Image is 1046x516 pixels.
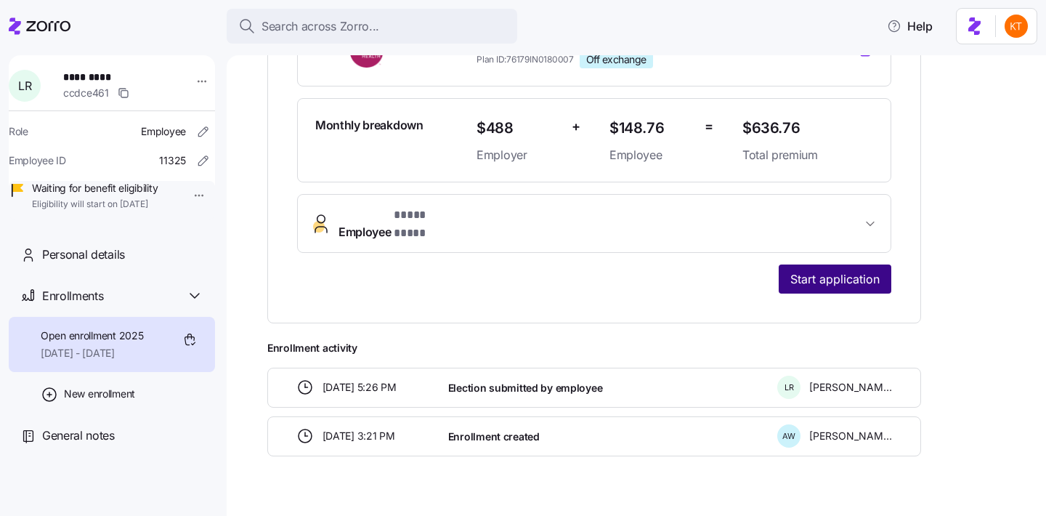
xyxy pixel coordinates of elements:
span: $488 [477,116,560,140]
span: General notes [42,427,115,445]
span: [PERSON_NAME] [809,380,892,395]
span: Open enrollment 2025 [41,328,143,343]
span: Search across Zorro... [261,17,379,36]
span: Employee [609,146,693,164]
span: Employee [338,206,446,241]
span: Monthly breakdown [315,116,423,134]
span: Employer [477,146,560,164]
span: Plan ID: 76179IN0180007 [477,53,574,65]
span: + [572,116,580,137]
img: aad2ddc74cf02b1998d54877cdc71599 [1005,15,1028,38]
span: Help [887,17,933,35]
span: Total premium [742,146,873,164]
span: Eligibility will start on [DATE] [32,198,158,211]
button: Help [875,12,944,41]
span: [DATE] 3:21 PM [323,429,395,443]
span: Start application [790,270,880,288]
span: 11325 [159,153,186,168]
span: Employee ID [9,153,66,168]
span: Election submitted by employee [448,381,603,395]
span: $148.76 [609,116,693,140]
span: Enrollment created [448,430,540,444]
span: L R [18,80,31,92]
span: $636.76 [742,116,873,140]
span: L R [784,384,794,392]
span: Personal details [42,246,125,264]
button: Start application [779,265,891,294]
span: Employee [141,124,186,139]
span: Off exchange [586,53,646,66]
span: Waiting for benefit eligibility [32,181,158,195]
span: [PERSON_NAME] [809,429,892,443]
button: Search across Zorro... [227,9,517,44]
span: = [705,116,713,137]
span: Enrollment activity [267,341,921,355]
span: ccdce461 [63,86,109,100]
span: Enrollments [42,287,103,305]
span: A W [782,432,795,440]
span: New enrollment [64,387,135,401]
span: [DATE] 5:26 PM [323,380,397,395]
span: Role [9,124,28,139]
span: [DATE] - [DATE] [41,346,143,360]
